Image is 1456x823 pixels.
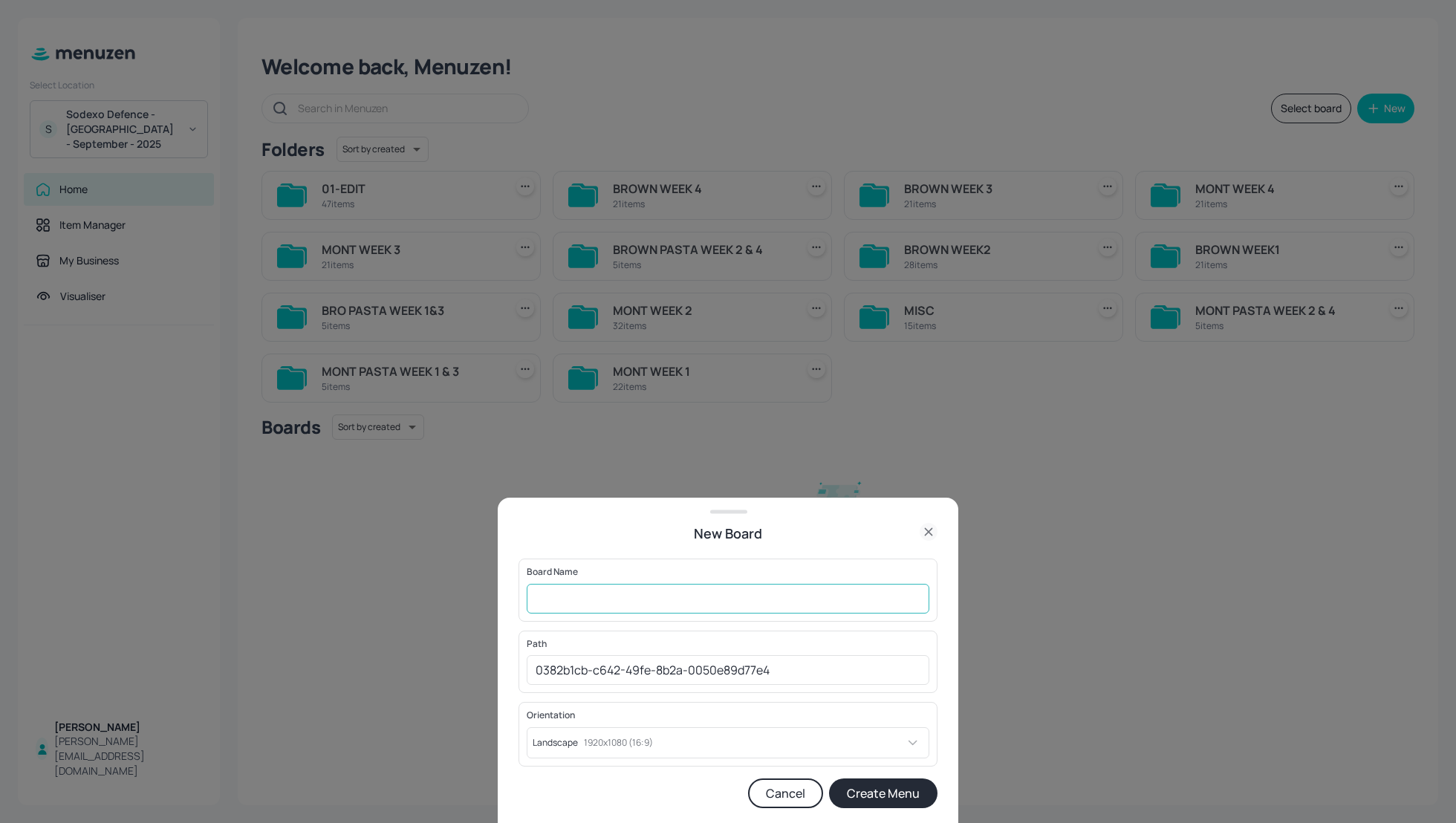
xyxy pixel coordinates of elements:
[829,778,937,808] button: Create Menu
[527,710,929,720] p: Orientation
[527,639,929,649] p: Path
[519,523,937,544] div: New Board
[527,567,929,577] p: Board Name
[584,738,653,748] p: 1920x1080 (16:9)
[527,727,905,758] div: Landscape1920x1080 (16:9)
[748,778,823,808] button: Cancel
[533,738,578,748] p: Landscape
